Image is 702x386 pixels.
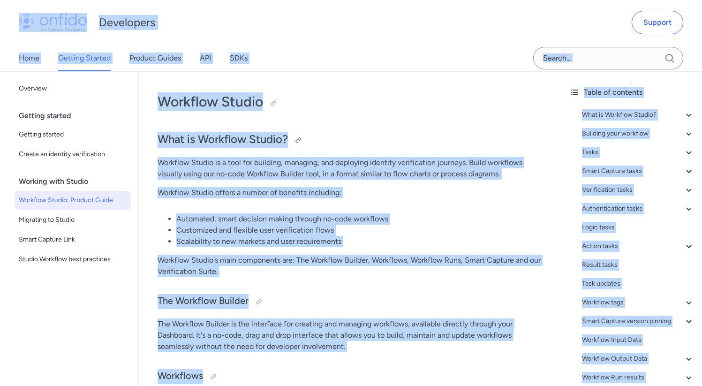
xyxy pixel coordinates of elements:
p: The Workflow Builder is the interface for creating and managing workflows, available directly thr... [158,318,543,352]
a: Logic tasks [582,222,694,233]
span: Smart Capture Link [19,234,127,245]
h1: Workflow Studio [158,92,543,111]
a: Result tasks [582,259,694,271]
a: Getting Started [58,45,111,71]
img: Onfido Logo [19,13,87,32]
a: Smart Capture Link [15,230,131,249]
a: Workflow Output Data [582,353,694,364]
p: Workflow Studio's main components are: The Workflow Builder, Workflows, Workflow Runs, Smart Capt... [158,255,543,277]
div: Getting started [19,106,135,125]
a: Product Guides [129,45,181,71]
a: Migrating to Studio [15,211,131,229]
p: Workflow Studio offers a number of benefits including: [158,187,543,198]
a: SDKs [230,45,248,71]
a: Home [19,45,39,71]
h1: Developers [99,15,155,30]
p: Workflow Studio is a tool for building, managing, and deploying identity verification journeys. B... [158,157,543,180]
a: Studio Workflow best practices [15,250,131,269]
div: Working with Studio [19,172,135,191]
a: Overview [15,79,131,98]
span: Workflow Studio: Product Guide [19,195,127,206]
a: What is Workflow Studio? [582,109,694,121]
span: Migrating to Studio [19,214,127,226]
a: Workflow tags [582,297,694,308]
a: Workflow Studio: Product Guide [15,191,131,210]
a: Smart Capture tasks [582,166,694,177]
h3: The Workflow Builder [158,294,543,309]
a: Task updates [582,278,694,289]
li: Customized and flexible user verification flows [176,225,543,236]
a: Smart Capture version pinning [582,316,694,327]
a: Verification tasks [582,184,694,196]
h2: What is Workflow Studio? [158,132,543,148]
a: Getting started [15,125,131,144]
a: Create an identity verification [15,145,131,164]
li: Scalability to new markets and user requirements [176,236,543,247]
a: Authentication tasks [582,203,694,214]
h3: Workflows [158,369,543,384]
span: Getting started [19,129,127,140]
span: Studio Workflow best practices [19,254,127,265]
a: Support [632,11,683,34]
a: Tasks [582,147,694,158]
li: Automated, smart decision making through no-code workflows [176,213,543,225]
a: Action tasks [582,241,694,252]
span: Overview [19,83,127,94]
input: Onfido search input field [533,47,683,69]
a: Building your workflow [582,128,694,139]
div: Table of contents [569,87,694,98]
a: Workflow Run results [582,372,694,383]
a: Workflow Input Data [582,334,694,346]
span: Create an identity verification [19,149,127,160]
a: API [200,45,211,71]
